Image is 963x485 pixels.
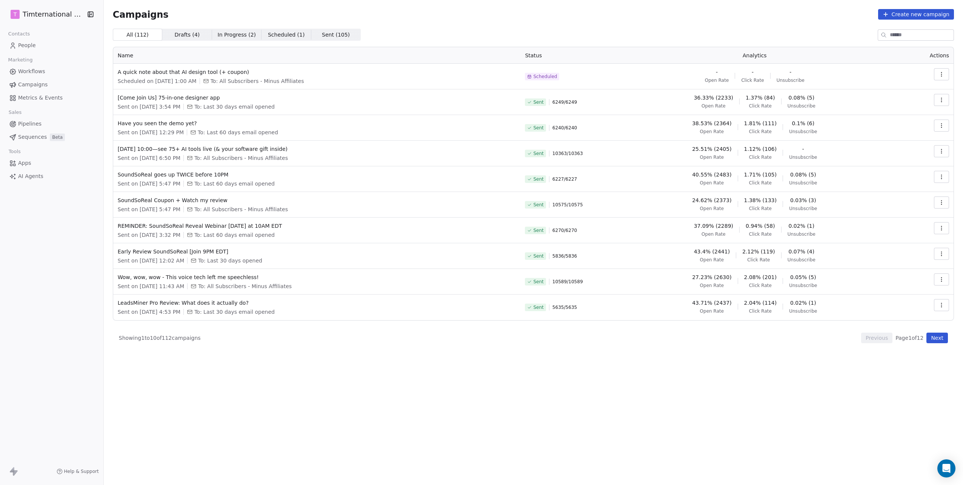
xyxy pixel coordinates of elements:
[700,206,724,212] span: Open Rate
[194,154,288,162] span: To: All Subscribers - Minus Affiliates
[198,257,262,264] span: To: Last 30 days opened
[552,99,577,105] span: 6249 / 6249
[788,103,815,109] span: Unsubscribe
[6,157,97,169] a: Apps
[194,206,288,213] span: To: All Subscribers - Minus Affiliates
[937,459,955,477] div: Open Intercom Messenger
[700,282,724,289] span: Open Rate
[118,154,180,162] span: Sent on [DATE] 6:50 PM
[5,54,36,66] span: Marketing
[788,94,814,101] span: 0.08% (5)
[118,196,516,204] span: SoundSoReal Coupon + Watch my review
[552,279,583,285] span: 10589 / 10589
[749,180,772,186] span: Click Rate
[692,299,731,307] span: 43.71% (2437)
[194,180,275,187] span: To: Last 60 days email opened
[533,253,543,259] span: Sent
[742,248,775,255] span: 2.12% (119)
[926,333,948,343] button: Next
[533,125,543,131] span: Sent
[790,273,816,281] span: 0.05% (5)
[692,145,731,153] span: 25.51% (2405)
[747,257,770,263] span: Click Rate
[790,171,816,178] span: 0.08% (5)
[790,299,816,307] span: 0.02% (1)
[118,248,516,255] span: Early Review SoundSoReal [Join 9PM EDT]
[113,9,169,20] span: Campaigns
[789,129,817,135] span: Unsubscribe
[18,172,43,180] span: AI Agents
[744,171,777,178] span: 1.71% (105)
[744,145,777,153] span: 1.12% (106)
[895,334,923,342] span: Page 1 of 12
[6,92,97,104] a: Metrics & Events
[194,103,275,111] span: To: Last 30 days email opened
[6,39,97,52] a: People
[749,103,772,109] span: Click Rate
[6,78,97,91] a: Campaigns
[218,31,256,39] span: In Progress ( 2 )
[777,77,805,83] span: Unsubscribe
[5,146,24,157] span: Tools
[174,31,200,39] span: Drafts ( 4 )
[5,28,33,40] span: Contacts
[878,9,954,20] button: Create new campaign
[749,282,772,289] span: Click Rate
[749,231,772,237] span: Click Rate
[700,129,724,135] span: Open Rate
[198,282,292,290] span: To: All Subscribers - Minus Affiliates
[746,222,775,230] span: 0.94% (58)
[705,77,729,83] span: Open Rate
[692,273,731,281] span: 27.23% (2630)
[788,257,815,263] span: Unsubscribe
[694,94,733,101] span: 36.33% (2233)
[533,99,543,105] span: Sent
[9,8,82,21] button: TTimternational B.V.
[268,31,305,39] span: Scheduled ( 1 )
[118,282,184,290] span: Sent on [DATE] 11:43 AM
[118,145,516,153] span: [DATE] 10:00—see 75+ AI tools live (& your software gift inside)
[741,77,764,83] span: Click Rate
[6,170,97,183] a: AI Agents
[5,107,25,118] span: Sales
[615,47,894,64] th: Analytics
[18,94,63,102] span: Metrics & Events
[118,129,184,136] span: Sent on [DATE] 12:29 PM
[749,154,772,160] span: Click Rate
[552,227,577,233] span: 6270 / 6270
[552,202,583,208] span: 10575 / 10575
[18,81,48,89] span: Campaigns
[533,74,557,80] span: Scheduled
[861,333,892,343] button: Previous
[533,227,543,233] span: Sent
[198,129,278,136] span: To: Last 60 days email opened
[552,150,583,157] span: 10363 / 10363
[118,231,180,239] span: Sent on [DATE] 3:32 PM
[18,68,45,75] span: Workflows
[64,468,99,474] span: Help & Support
[6,65,97,78] a: Workflows
[520,47,615,64] th: Status
[118,103,180,111] span: Sent on [DATE] 3:54 PM
[894,47,954,64] th: Actions
[23,9,85,19] span: Timternational B.V.
[533,150,543,157] span: Sent
[746,94,775,101] span: 1.37% (84)
[789,206,817,212] span: Unsubscribe
[744,299,777,307] span: 2.04% (114)
[694,248,730,255] span: 43.4% (2441)
[118,180,180,187] span: Sent on [DATE] 5:47 PM
[700,257,724,263] span: Open Rate
[533,279,543,285] span: Sent
[211,77,304,85] span: To: All Subscribers - Minus Affiliates
[6,131,97,143] a: SequencesBeta
[788,248,814,255] span: 0.07% (4)
[118,299,516,307] span: LeadsMiner Pro Review: What does it actually do?
[752,68,754,76] span: -
[749,129,772,135] span: Click Rate
[50,134,65,141] span: Beta
[533,202,543,208] span: Sent
[119,334,201,342] span: Showing 1 to 10 of 112 campaigns
[744,196,777,204] span: 1.38% (133)
[118,68,516,76] span: A quick note about that AI design tool (+ coupon)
